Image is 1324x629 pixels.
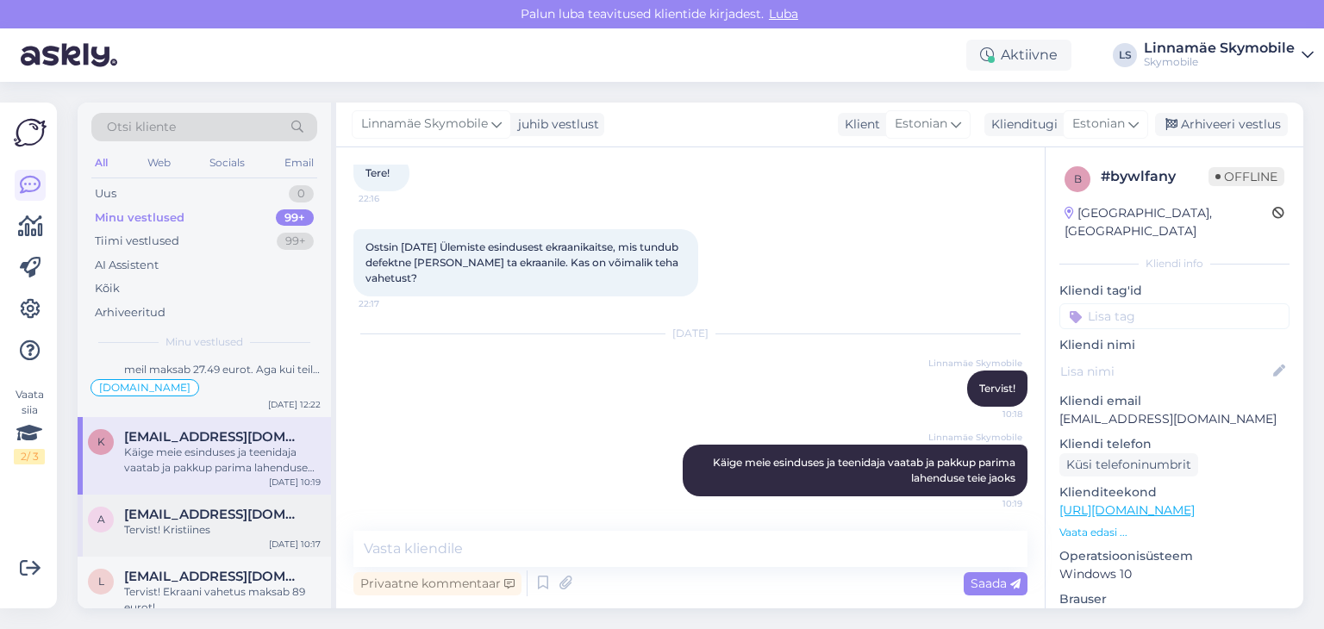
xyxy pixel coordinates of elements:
div: Aktiivne [966,40,1071,71]
span: alo.lengert@hotmail.com [124,507,303,522]
div: Tervist! Kaitseklaas koos paigaldusega meil maksab 27.49 eurot. Aga kui teil on enda kaitseklaas ... [124,346,321,377]
p: Vaata edasi ... [1059,525,1290,540]
div: Arhiveeritud [95,304,165,321]
div: Tervist! Kristiines [124,522,321,538]
div: Arhiveeri vestlus [1155,113,1288,136]
div: Skymobile [1144,55,1295,69]
div: Tiimi vestlused [95,233,179,250]
span: Estonian [895,115,947,134]
p: Kliendi telefon [1059,435,1290,453]
span: Estonian [1072,115,1125,134]
input: Lisa tag [1059,303,1290,329]
p: Klienditeekond [1059,483,1290,501]
div: [DATE] 12:22 [268,398,321,411]
span: Offline [1208,167,1284,186]
div: Web [144,152,174,174]
span: Minu vestlused [165,334,243,350]
div: [DATE] 10:17 [269,538,321,551]
p: Kliendi tag'id [1059,282,1290,300]
span: Luba [764,6,803,22]
div: AI Assistent [95,257,159,274]
p: Brauser [1059,590,1290,608]
span: 10:19 [958,497,1022,510]
p: Operatsioonisüsteem [1059,547,1290,565]
div: juhib vestlust [511,115,599,134]
div: 2 / 3 [14,449,45,464]
div: 99+ [276,209,314,227]
div: Kõik [95,280,120,297]
span: b [1074,172,1082,185]
span: 22:16 [359,192,423,205]
div: [DATE] 10:19 [269,476,321,489]
span: liliankiik@gmail.com [124,569,303,584]
div: Tervist! Ekraani vahetus maksab 89 eurot! [124,584,321,615]
span: 22:17 [359,297,423,310]
span: Linnamäe Skymobile [928,431,1022,444]
span: a [97,513,105,526]
span: Linnamäe Skymobile [361,115,488,134]
div: # bywlfany [1101,166,1208,187]
span: l [98,575,104,588]
p: Kliendi nimi [1059,336,1290,354]
span: Käige meie esinduses ja teenidaja vaatab ja pakkup parima lahenduse teie jaoks [713,456,1018,484]
span: 10:18 [958,408,1022,420]
div: Küsi telefoninumbrit [1059,453,1198,476]
a: Linnamäe SkymobileSkymobile [1144,41,1314,69]
span: Tere! [365,166,390,179]
img: Askly Logo [14,116,47,149]
div: [DATE] [353,326,1027,341]
div: Klienditugi [984,115,1058,134]
span: [DOMAIN_NAME] [99,383,190,393]
p: [EMAIL_ADDRESS][DOMAIN_NAME] [1059,410,1290,428]
input: Lisa nimi [1060,362,1270,381]
div: 0 [289,185,314,202]
span: Tervist! [979,382,1015,395]
p: Kliendi email [1059,392,1290,410]
span: Saada [971,576,1021,591]
div: Kliendi info [1059,256,1290,271]
div: Vaata siia [14,387,45,464]
div: Uus [95,185,116,202]
div: All [91,152,111,174]
span: Linnamäe Skymobile [928,357,1022,370]
div: LS [1113,43,1137,67]
span: k [97,435,105,448]
div: 99+ [277,233,314,250]
span: Ostsin [DATE] Ülemiste esindusest ekraanikaitse, mis tundub defektne [PERSON_NAME] ta ekraanile. ... [365,240,681,284]
div: Email [281,152,317,174]
a: [URL][DOMAIN_NAME] [1059,502,1195,518]
div: Käige meie esinduses ja teenidaja vaatab ja pakkup parima lahenduse teie jaoks [124,445,321,476]
div: Linnamäe Skymobile [1144,41,1295,55]
p: Windows 10 [1059,565,1290,583]
div: [GEOGRAPHIC_DATA], [GEOGRAPHIC_DATA] [1065,204,1272,240]
span: karlroberttoome@gmail.com [124,429,303,445]
div: Minu vestlused [95,209,184,227]
div: Klient [838,115,880,134]
div: Privaatne kommentaar [353,572,521,595]
span: Otsi kliente [107,118,176,136]
div: Socials [206,152,248,174]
